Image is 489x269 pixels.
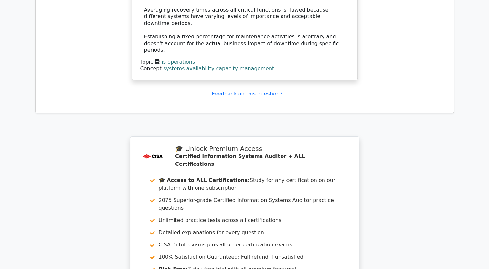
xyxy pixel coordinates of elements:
[212,91,282,97] a: Feedback on this question?
[140,59,349,65] div: Topic:
[140,65,349,72] div: Concept:
[162,59,195,65] a: is operations
[163,65,274,72] a: systems availability capacity management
